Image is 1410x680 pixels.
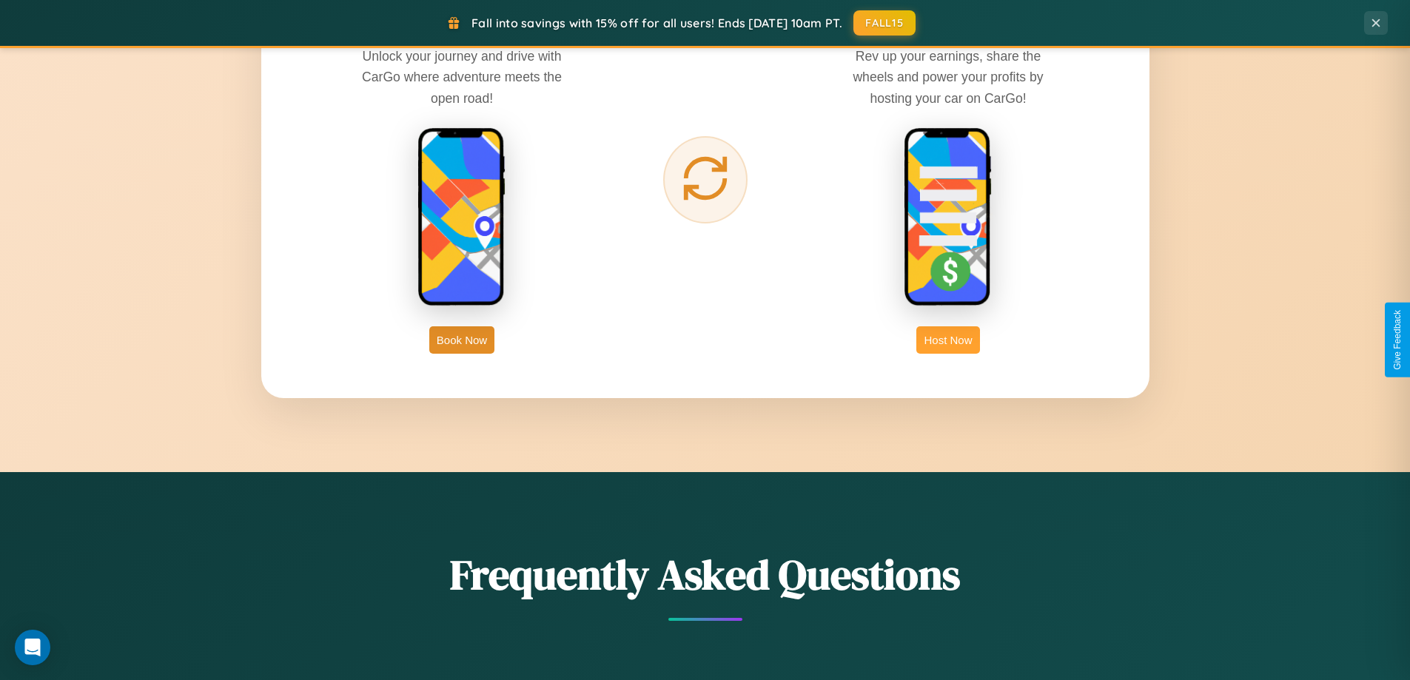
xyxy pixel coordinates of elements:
div: Give Feedback [1392,310,1403,370]
button: FALL15 [853,10,916,36]
div: Open Intercom Messenger [15,630,50,665]
button: Host Now [916,326,979,354]
img: host phone [904,127,993,308]
p: Unlock your journey and drive with CarGo where adventure meets the open road! [351,46,573,108]
p: Rev up your earnings, share the wheels and power your profits by hosting your car on CarGo! [837,46,1059,108]
h2: Frequently Asked Questions [261,546,1149,603]
img: rent phone [417,127,506,308]
span: Fall into savings with 15% off for all users! Ends [DATE] 10am PT. [471,16,842,30]
button: Book Now [429,326,494,354]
